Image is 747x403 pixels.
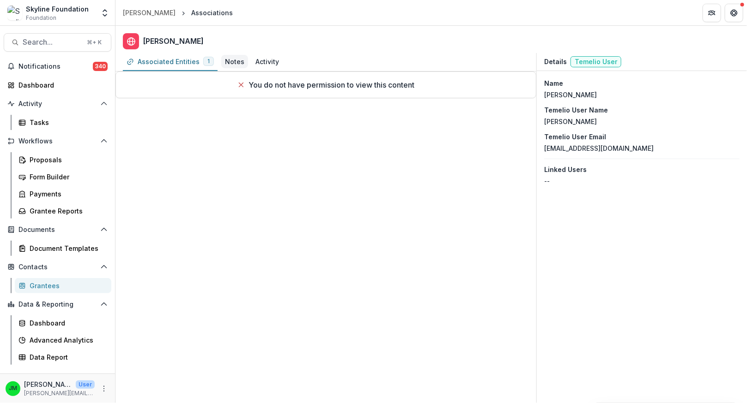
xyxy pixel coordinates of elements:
button: Search... [4,33,111,52]
button: Open Activity [4,96,111,111]
p: Linked Users [544,165,587,174]
span: Notifications [18,63,93,71]
a: Associated Entities1 [123,53,218,71]
p: [PERSON_NAME] [24,379,72,389]
button: Open Contacts [4,260,111,274]
button: Partners [703,4,721,22]
p: -- [544,176,550,186]
div: Dashboard [30,318,104,328]
p: User [76,380,95,389]
div: Grantees [30,281,104,290]
p: Temelio User Name [544,105,608,115]
button: Notifications340 [4,59,111,74]
div: Document Templates [30,243,104,253]
p: Details [544,57,567,67]
div: Payments [30,189,104,199]
p: [PERSON_NAME] [544,90,597,100]
span: Temelio User [571,56,621,67]
div: Dashboard [18,80,104,90]
span: Workflows [18,137,97,145]
a: Form Builder [15,169,111,184]
div: Skyline Foundation [26,4,89,14]
span: 1 [207,58,210,65]
span: Search... [23,38,81,47]
a: [PERSON_NAME] [119,6,179,19]
button: Open entity switcher [98,4,111,22]
div: Associations [191,8,233,18]
span: Data & Reporting [18,301,97,308]
span: Documents [18,226,97,234]
a: Activity [252,53,283,71]
div: Advanced Analytics [30,335,104,345]
a: Payments [15,186,111,201]
p: Name [544,78,563,88]
div: Form Builder [30,172,104,182]
div: Associated Entities [138,57,200,66]
div: Data Report [30,352,104,362]
span: Activity [18,100,97,108]
div: Proposals [30,155,104,165]
span: Contacts [18,263,97,271]
p: [PERSON_NAME][EMAIL_ADDRESS][DOMAIN_NAME] [24,389,95,397]
button: Get Help [725,4,743,22]
button: Open Documents [4,222,111,237]
a: Tasks [15,115,111,130]
a: Document Templates [15,241,111,256]
div: Notes [225,57,244,66]
a: Grantees [15,278,111,293]
p: [EMAIL_ADDRESS][DOMAIN_NAME] [544,143,654,153]
div: Activity [255,57,279,66]
a: Grantee Reports [15,203,111,219]
a: Dashboard [4,77,111,93]
button: More [98,383,109,394]
p: Temelio User Email [544,132,606,142]
a: Proposals [15,152,111,167]
h2: [PERSON_NAME] [143,37,204,46]
div: Tasks [30,118,104,127]
a: Data Report [15,350,111,365]
button: Open Data & Reporting [4,297,111,312]
span: Foundation [26,14,56,22]
a: Notes [221,53,248,71]
div: [PERSON_NAME] [123,8,176,18]
div: ⌘ + K [85,37,103,47]
div: Grantee Reports [30,206,104,216]
p: [PERSON_NAME] [544,117,597,126]
img: Skyline Foundation [7,6,22,20]
span: 340 [93,62,108,71]
p: You do not have permission to view this content [249,79,414,90]
div: Jenny Montoya [9,385,17,391]
button: Open Workflows [4,134,111,148]
a: Dashboard [15,315,111,331]
a: Advanced Analytics [15,332,111,348]
nav: breadcrumb [119,6,237,19]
